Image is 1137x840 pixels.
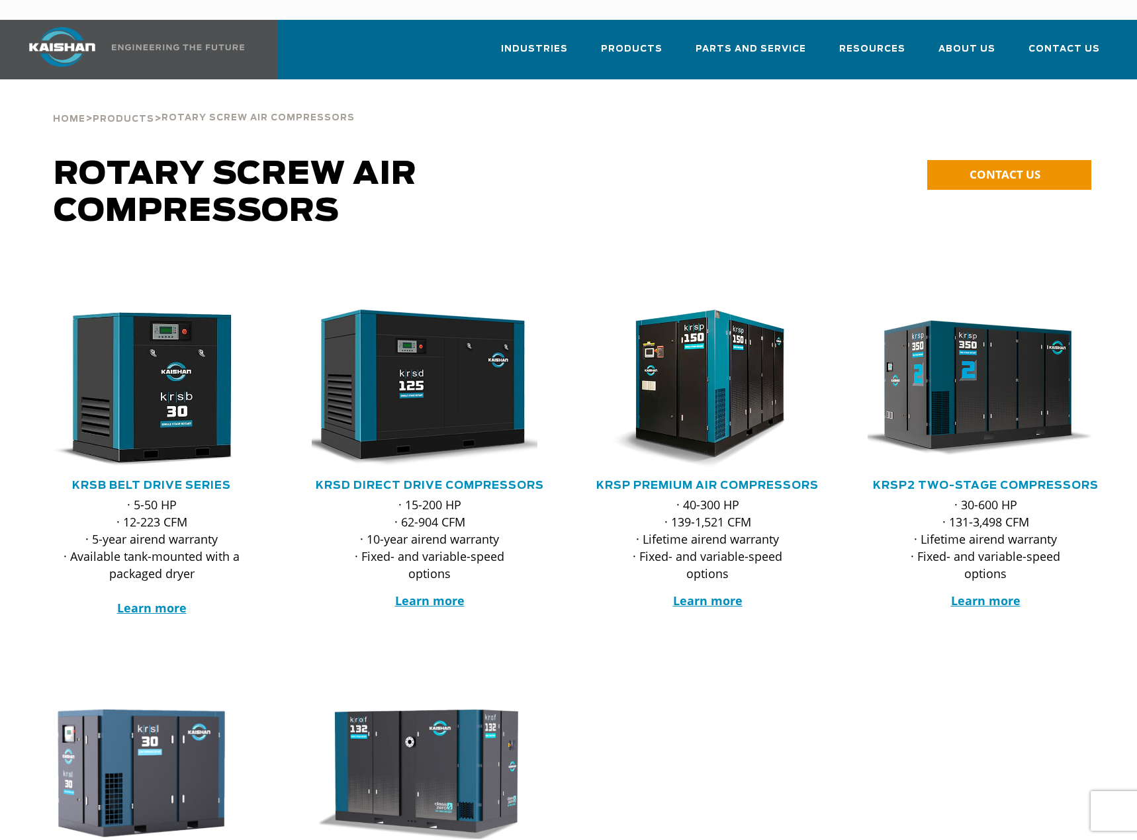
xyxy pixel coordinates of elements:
[601,42,662,57] span: Products
[1028,42,1100,57] span: Contact Us
[868,310,1103,468] div: krsp350
[24,310,259,468] img: krsb30
[161,114,355,122] span: Rotary Screw Air Compressors
[951,593,1021,609] a: Learn more
[970,167,1040,182] span: CONTACT US
[938,32,995,77] a: About Us
[117,600,187,616] a: Learn more
[1028,32,1100,77] a: Contact Us
[93,115,154,124] span: Products
[590,310,825,468] div: krsp150
[34,310,269,468] div: krsb30
[54,159,417,228] span: Rotary Screw Air Compressors
[53,79,355,130] div: > >
[501,32,568,77] a: Industries
[53,112,85,124] a: Home
[696,42,806,57] span: Parts and Service
[312,310,547,468] div: krsd125
[839,42,905,57] span: Resources
[72,480,231,491] a: KRSB Belt Drive Series
[93,112,154,124] a: Products
[53,115,85,124] span: Home
[13,20,247,79] a: Kaishan USA
[302,310,537,468] img: krsd125
[938,42,995,57] span: About Us
[13,27,112,67] img: kaishan logo
[839,32,905,77] a: Resources
[596,480,819,491] a: KRSP Premium Air Compressors
[894,496,1077,582] p: · 30-600 HP · 131-3,498 CFM · Lifetime airend warranty · Fixed- and variable-speed options
[858,310,1093,468] img: krsp350
[601,32,662,77] a: Products
[873,480,1099,491] a: KRSP2 Two-Stage Compressors
[927,160,1091,190] a: CONTACT US
[316,480,544,491] a: KRSD Direct Drive Compressors
[395,593,465,609] a: Learn more
[338,496,521,582] p: · 15-200 HP · 62-904 CFM · 10-year airend warranty · Fixed- and variable-speed options
[616,496,799,582] p: · 40-300 HP · 139-1,521 CFM · Lifetime airend warranty · Fixed- and variable-speed options
[501,42,568,57] span: Industries
[696,32,806,77] a: Parts and Service
[673,593,743,609] a: Learn more
[580,310,815,468] img: krsp150
[60,496,243,616] p: · 5-50 HP · 12-223 CFM · 5-year airend warranty · Available tank-mounted with a packaged dryer
[112,44,244,50] img: Engineering the future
